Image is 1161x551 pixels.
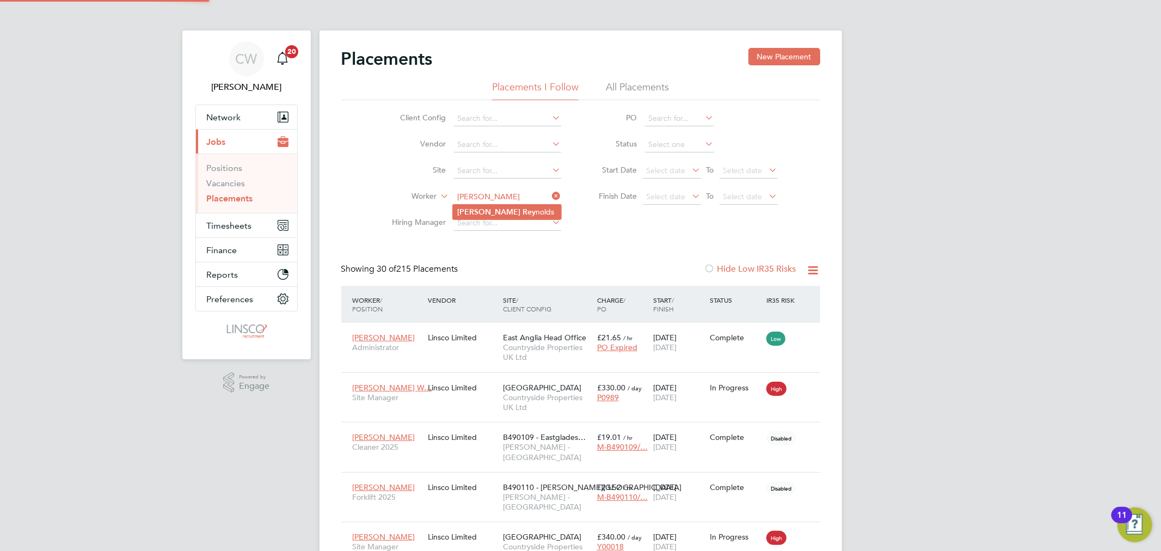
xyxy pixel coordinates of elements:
a: [PERSON_NAME]AdministratorLinsco LimitedEast Anglia Head OfficeCountryside Properties UK Ltd£21.6... [350,327,820,336]
button: Network [196,105,297,129]
button: Timesheets [196,213,297,237]
label: Finish Date [588,191,637,201]
span: 215 Placements [377,264,458,274]
a: [PERSON_NAME] W…Site ManagerLinsco Limited[GEOGRAPHIC_DATA]Countryside Properties UK Ltd£330.00 /... [350,377,820,386]
span: Disabled [766,481,796,495]
span: [PERSON_NAME] [353,482,415,492]
span: Site Manager [353,393,422,402]
span: Reports [207,270,238,280]
a: [PERSON_NAME]Site ManagerLinsco Limited[GEOGRAPHIC_DATA]Countryside Properties UK Ltd£340.00 / da... [350,526,820,535]
label: Hide Low IR35 Risks [704,264,796,274]
span: To [703,163,717,177]
div: Linsco Limited [425,327,500,348]
span: Finance [207,245,237,255]
input: Search for... [645,111,714,126]
span: M-B490110/… [597,492,648,502]
span: [PERSON_NAME] [353,432,415,442]
span: [GEOGRAPHIC_DATA] [503,532,581,542]
a: Powered byEngage [223,372,269,393]
div: 11 [1117,515,1127,529]
span: / PO [597,296,625,313]
a: Positions [207,163,243,173]
span: £340.00 [597,532,625,542]
span: Countryside Properties UK Ltd [503,393,592,412]
span: Forklift 2025 [353,492,422,502]
label: Start Date [588,165,637,175]
span: CW [236,52,257,66]
span: B490109 - Eastglades… [503,432,586,442]
img: linsco-logo-retina.png [224,322,269,340]
label: Site [384,165,446,175]
button: Finance [196,238,297,262]
span: / hr [623,433,632,442]
span: / day [628,533,642,541]
span: Preferences [207,294,254,304]
div: Complete [710,333,761,342]
span: Administrator [353,342,422,352]
button: Jobs [196,130,297,154]
span: Select date [723,166,763,175]
div: Showing [341,264,460,275]
div: [DATE] [650,327,707,358]
span: Jobs [207,137,226,147]
input: Search for... [454,137,561,152]
div: Start [650,290,707,319]
span: / hr [623,334,632,342]
a: [PERSON_NAME]Forklift 2025Linsco LimitedB490110 - [PERSON_NAME][GEOGRAPHIC_DATA][PERSON_NAME] - [... [350,476,820,486]
span: [PERSON_NAME] [353,333,415,342]
div: IR35 Risk [764,290,801,310]
span: [DATE] [653,492,677,502]
div: Linsco Limited [425,377,500,398]
span: To [703,189,717,203]
div: Linsco Limited [425,526,500,547]
span: Engage [239,382,269,391]
span: Network [207,112,241,123]
span: 20 [285,45,298,58]
label: Worker [374,191,437,202]
label: Client Config [384,113,446,123]
b: [PERSON_NAME] [457,207,520,217]
span: P0989 [597,393,619,402]
span: High [766,382,787,396]
li: Placements I Follow [492,81,579,100]
span: Select date [647,166,686,175]
a: Vacancies [207,178,245,188]
a: CW[PERSON_NAME] [195,41,298,94]
span: Chloe Whittall [195,81,298,94]
div: In Progress [710,532,761,542]
span: Powered by [239,372,269,382]
span: East Anglia Head Office [503,333,586,342]
span: Low [766,332,785,346]
div: Linsco Limited [425,477,500,498]
span: £330.00 [597,383,625,393]
button: Open Resource Center, 11 new notifications [1117,507,1152,542]
span: £21.65 [597,333,621,342]
nav: Main navigation [182,30,311,359]
span: [DATE] [653,342,677,352]
div: Vendor [425,290,500,310]
span: / Position [353,296,383,313]
span: [DATE] [653,442,677,452]
div: Jobs [196,154,297,213]
span: Select date [647,192,686,201]
span: £23.52 [597,482,621,492]
span: High [766,531,787,545]
span: / Finish [653,296,674,313]
span: B490110 - [PERSON_NAME][GEOGRAPHIC_DATA] [503,482,681,492]
span: Select date [723,192,763,201]
button: New Placement [748,48,820,65]
label: Hiring Manager [384,217,446,227]
span: Countryside Properties UK Ltd [503,342,592,362]
li: All Placements [606,81,669,100]
div: Complete [710,482,761,492]
span: [PERSON_NAME] - [GEOGRAPHIC_DATA] [503,492,592,512]
button: Reports [196,262,297,286]
a: [PERSON_NAME]Cleaner 2025Linsco LimitedB490109 - Eastglades…[PERSON_NAME] - [GEOGRAPHIC_DATA]£19.... [350,426,820,436]
span: M-B490109/… [597,442,648,452]
span: PO Expired [597,342,637,352]
div: Linsco Limited [425,427,500,448]
label: Status [588,139,637,149]
div: [DATE] [650,377,707,408]
span: [DATE] [653,393,677,402]
div: Charge [594,290,651,319]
